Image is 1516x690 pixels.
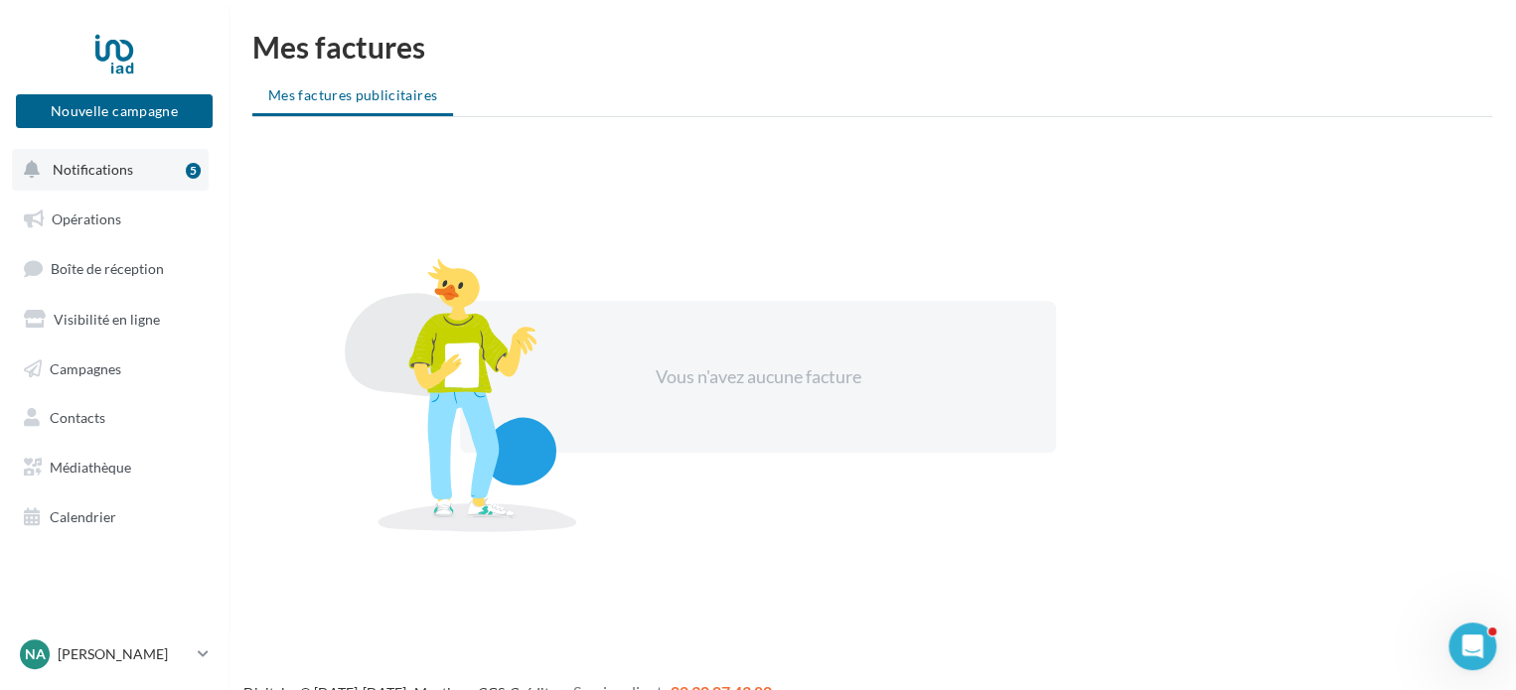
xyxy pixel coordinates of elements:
button: Nouvelle campagne [16,94,213,128]
h1: Mes factures [252,32,1492,62]
button: Notifications 5 [12,149,209,191]
a: Calendrier [12,496,217,538]
span: Opérations [52,210,121,227]
a: NA [PERSON_NAME] [16,635,213,673]
span: Notifications [53,161,133,178]
p: [PERSON_NAME] [58,644,190,664]
span: Calendrier [50,508,116,525]
span: Médiathèque [50,459,131,476]
span: Visibilité en ligne [54,311,160,328]
a: Contacts [12,397,217,439]
a: Opérations [12,199,217,240]
span: Contacts [50,409,105,426]
a: Médiathèque [12,447,217,488]
a: Campagnes [12,348,217,390]
div: 5 [186,163,201,179]
span: NA [25,644,46,664]
iframe: Intercom live chat [1448,622,1496,670]
span: Boîte de réception [51,260,164,277]
span: Campagnes [50,359,121,376]
div: Vous n'avez aucune facture [587,364,929,390]
a: Boîte de réception [12,247,217,290]
a: Visibilité en ligne [12,299,217,341]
